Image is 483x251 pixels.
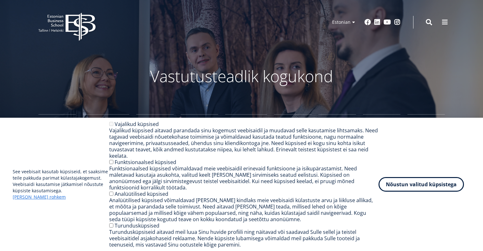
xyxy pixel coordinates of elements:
a: Magistriõpe [136,114,174,140]
div: Funktsionaalsed küpsised võimaldavad meie veebisaidil erinevaid funktsioone ja isikupärastamist. ... [109,165,379,191]
a: Gümnaasium [38,114,76,140]
p: Vastutusteadlik kogukond [73,67,410,86]
a: Instagram [394,19,400,25]
p: See veebisait kasutab küpsiseid, et saaksime teile pakkuda parimat külastajakogemust. Veebisaidi ... [13,168,109,200]
a: Juhtide koolitus [363,114,400,140]
div: Turundusküpsiseid aitavad meil luua Sinu huvide profiili ning näitavad või saadavad Sulle sellel ... [109,229,379,248]
label: Turundusküpsised [115,222,159,229]
a: [PERSON_NAME] rohkem [13,194,66,200]
div: Vajalikud küpsised aitavad parandada sinu kogemust veebisaidil ja muudavad selle kasutamise lihts... [109,127,379,159]
a: Vastuvõtt ülikooli [181,114,218,140]
div: Analüütilised küpsised võimaldavad [PERSON_NAME] kindlaks meie veebisaidi külastuste arvu ja liik... [109,197,379,222]
a: Teadustöö ja doktoriõpe [274,114,312,140]
button: Nõustun valitud küpsistega [379,177,464,192]
a: Mikrokraadid [407,114,445,140]
label: Analüütilised küpsised [115,190,168,197]
a: Rahvusvaheline kogemus [225,114,267,140]
label: Vajalikud küpsised [115,121,159,128]
a: Avatud Ülikool [319,114,356,140]
a: Bakalaureuseõpe [83,114,129,140]
a: Linkedin [374,19,380,25]
label: Funktsionaalsed küpsised [115,159,176,166]
a: Youtube [384,19,391,25]
a: Facebook [365,19,371,25]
